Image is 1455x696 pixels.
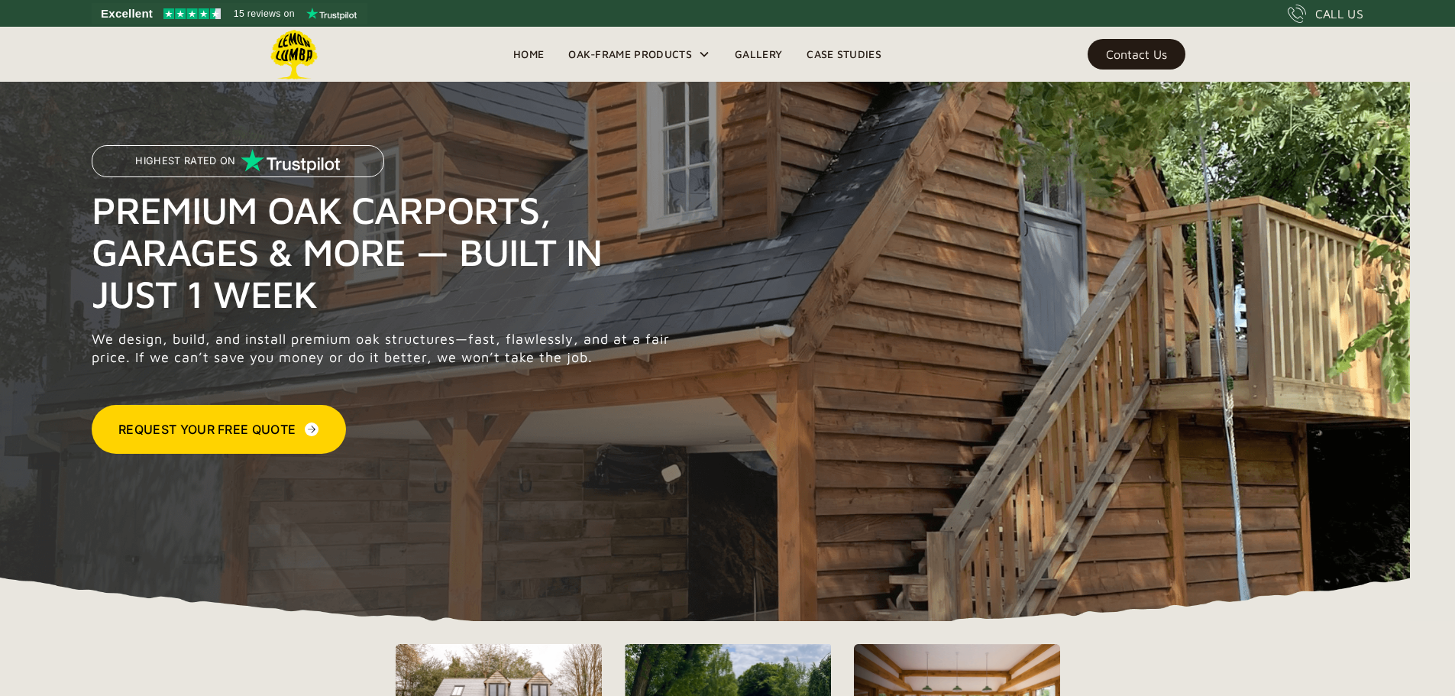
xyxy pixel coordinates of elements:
[556,27,723,82] div: Oak-Frame Products
[118,420,296,439] div: Request Your Free Quote
[306,8,357,20] img: Trustpilot logo
[92,405,346,454] a: Request Your Free Quote
[501,43,556,66] a: Home
[1288,5,1363,23] a: CALL US
[794,43,894,66] a: Case Studies
[92,3,367,24] a: See Lemon Lumba reviews on Trustpilot
[163,8,221,19] img: Trustpilot 4.5 stars
[723,43,794,66] a: Gallery
[92,189,678,315] h1: Premium Oak Carports, Garages & More — Built in Just 1 Week
[568,45,692,63] div: Oak-Frame Products
[234,5,295,23] span: 15 reviews on
[1106,49,1167,60] div: Contact Us
[1088,39,1185,70] a: Contact Us
[101,5,153,23] span: Excellent
[1315,5,1363,23] div: CALL US
[135,156,235,167] p: Highest Rated on
[92,330,678,367] p: We design, build, and install premium oak structures—fast, flawlessly, and at a fair price. If we...
[92,145,384,189] a: Highest Rated on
